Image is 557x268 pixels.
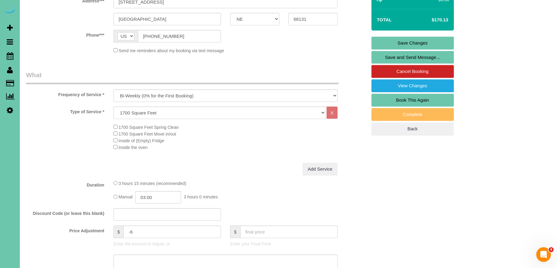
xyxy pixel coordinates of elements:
span: 4 [549,247,554,252]
img: Automaid Logo [4,6,16,15]
a: Book This Again [371,94,454,107]
a: Add Service [302,163,338,176]
input: final price [240,226,338,238]
p: Enter the Amount to Adjust, or [114,241,221,247]
strong: Total [377,17,392,22]
label: Type of Service * [21,107,109,115]
span: $ [230,226,240,238]
a: Save and Send Message... [371,51,454,64]
a: Cancel Booking [371,65,454,78]
label: Duration [21,180,109,188]
span: $ [114,226,124,238]
iframe: Intercom live chat [536,247,551,262]
a: Back [371,122,454,135]
label: Discount Code (or leave this blank) [21,208,109,216]
h4: $170.13 [413,17,448,23]
span: Manual [119,195,133,200]
span: 1700 Square Feet Move in/out [119,132,176,136]
a: Save Changes [371,37,454,49]
span: 3 hours 0 minutes [184,195,218,200]
a: View Changes [371,79,454,92]
span: Inside of (Empty) Fridge [119,138,164,143]
p: Enter your Final Price [230,241,338,247]
span: 3 hours 15 minutes (recommended) [119,181,186,186]
span: Inside the oven [119,145,148,150]
label: Frequency of Service * [21,89,109,98]
span: 1700 Square Feet Spring Clean [119,125,179,130]
span: Send me reminders about my booking via text message [119,48,224,53]
legend: What [26,71,338,84]
label: Price Adjustment [21,226,109,234]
